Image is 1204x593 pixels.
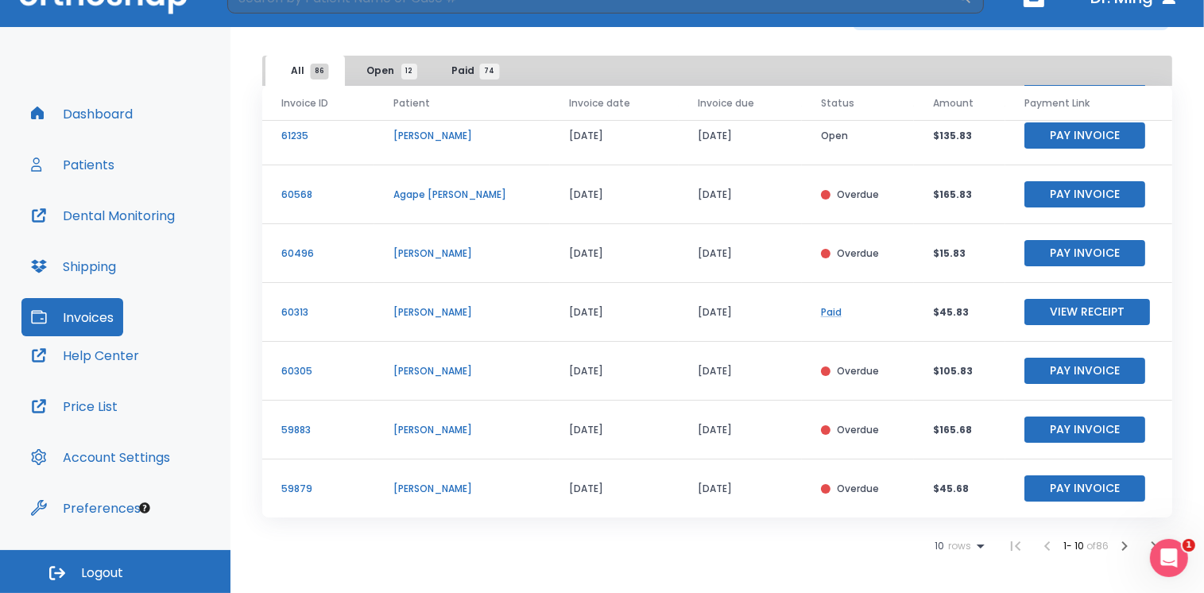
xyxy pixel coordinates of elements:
span: Open [367,64,409,78]
p: $165.83 [933,188,986,202]
p: [PERSON_NAME] [393,305,531,320]
p: $165.68 [933,423,986,437]
a: Paid [821,305,842,319]
td: [DATE] [679,401,802,459]
button: Pay Invoice [1024,181,1145,207]
p: $45.83 [933,305,986,320]
div: Tooltip anchor [137,501,152,515]
p: $135.83 [933,129,986,143]
td: [DATE] [550,224,679,283]
p: 60568 [281,188,355,202]
button: Pay Invoice [1024,358,1145,384]
span: Invoice ID [281,96,328,110]
span: All [292,64,319,78]
a: Pay Invoice [1024,481,1145,494]
p: [PERSON_NAME] [393,364,531,378]
span: Logout [81,564,123,582]
td: [DATE] [679,283,802,342]
span: 12 [401,64,417,79]
span: rows [944,541,971,552]
iframe: Intercom live chat [1150,539,1188,577]
button: Pay Invoice [1024,122,1145,149]
button: Pay Invoice [1024,475,1145,502]
p: Overdue [837,188,879,202]
button: Pay Invoice [1024,417,1145,443]
button: Price List [21,387,127,425]
p: 59879 [281,482,355,496]
span: 10 [935,541,944,552]
td: [DATE] [679,165,802,224]
td: [DATE] [550,107,679,165]
span: Paid [452,64,490,78]
p: 60305 [281,364,355,378]
button: Shipping [21,247,126,285]
button: Pay Invoice [1024,240,1145,266]
button: Patients [21,145,124,184]
p: $105.83 [933,364,986,378]
td: [DATE] [550,165,679,224]
span: Amount [933,96,974,110]
button: View Receipt [1024,299,1150,325]
p: Overdue [837,482,879,496]
button: Account Settings [21,438,180,476]
p: $15.83 [933,246,986,261]
td: [DATE] [550,459,679,518]
td: [DATE] [679,459,802,518]
p: $45.68 [933,482,986,496]
p: 60313 [281,305,355,320]
p: Overdue [837,364,879,378]
p: [PERSON_NAME] [393,129,531,143]
td: [DATE] [679,107,802,165]
span: Invoice due [698,96,754,110]
p: [PERSON_NAME] [393,482,531,496]
a: Pay Invoice [1024,422,1145,436]
a: Pay Invoice [1024,128,1145,141]
p: Agape [PERSON_NAME] [393,188,531,202]
span: Status [821,96,854,110]
p: 61235 [281,129,355,143]
td: [DATE] [550,342,679,401]
button: Preferences [21,489,150,527]
a: Pay Invoice [1024,246,1145,259]
span: Patient [393,96,430,110]
td: [DATE] [679,342,802,401]
button: Dashboard [21,95,142,133]
p: [PERSON_NAME] [393,423,531,437]
a: Pay Invoice [1024,187,1145,200]
a: View Receipt [1024,304,1150,318]
div: tabs [265,56,513,86]
td: Open [802,107,914,165]
p: Overdue [837,246,879,261]
p: [PERSON_NAME] [393,246,531,261]
p: 60496 [281,246,355,261]
td: [DATE] [679,224,802,283]
td: [DATE] [550,401,679,459]
p: Overdue [837,423,879,437]
p: 59883 [281,423,355,437]
span: Invoice date [569,96,630,110]
span: Payment Link [1024,96,1090,110]
td: [DATE] [550,283,679,342]
button: Help Center [21,336,149,374]
span: 74 [479,64,499,79]
span: 1 - 10 [1063,539,1086,552]
a: Pay Invoice [1024,363,1145,377]
span: 86 [310,64,328,79]
span: 1 [1183,539,1195,552]
span: of 86 [1086,539,1109,552]
button: Invoices [21,298,123,336]
button: Dental Monitoring [21,196,184,234]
